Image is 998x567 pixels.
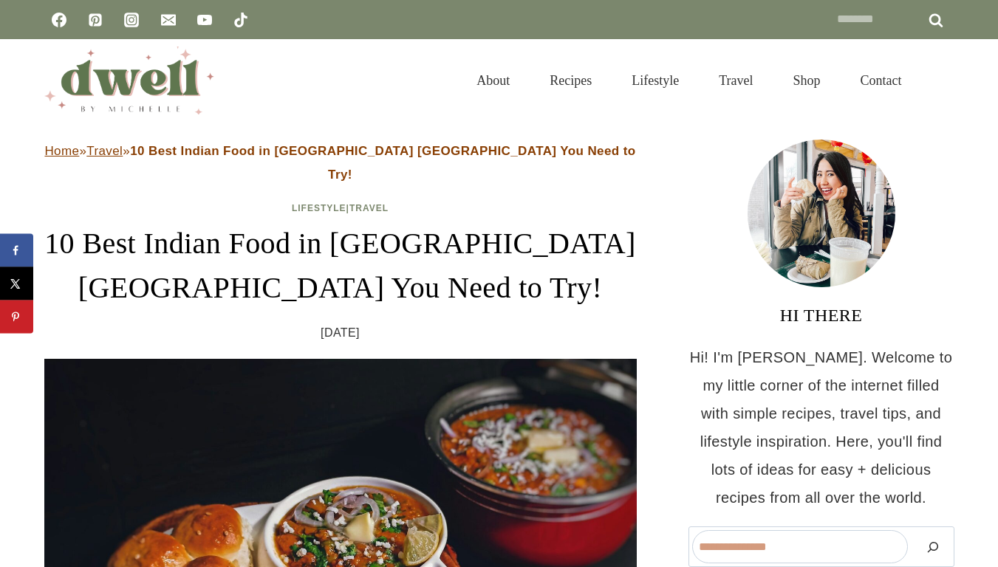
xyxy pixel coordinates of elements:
nav: Primary Navigation [457,55,921,106]
button: View Search Form [929,68,954,93]
a: Recipes [530,55,612,106]
a: YouTube [190,5,219,35]
time: [DATE] [321,322,360,344]
a: Travel [349,203,389,213]
a: Travel [86,144,123,158]
a: Facebook [44,5,74,35]
strong: 10 Best Indian Food in [GEOGRAPHIC_DATA] [GEOGRAPHIC_DATA] You Need to Try! [130,144,635,182]
span: | [292,203,389,213]
a: Lifestyle [612,55,699,106]
a: Shop [773,55,840,106]
span: » » [44,144,635,182]
h3: HI THERE [688,302,954,329]
a: Travel [699,55,773,106]
a: Home [44,144,79,158]
img: DWELL by michelle [44,47,214,114]
h1: 10 Best Indian Food in [GEOGRAPHIC_DATA] [GEOGRAPHIC_DATA] You Need to Try! [44,221,637,310]
a: About [457,55,530,106]
a: Lifestyle [292,203,346,213]
p: Hi! I'm [PERSON_NAME]. Welcome to my little corner of the internet filled with simple recipes, tr... [688,343,954,512]
a: Contact [841,55,922,106]
a: Pinterest [81,5,110,35]
a: Instagram [117,5,146,35]
a: TikTok [226,5,256,35]
a: Email [154,5,183,35]
button: Search [915,530,951,563]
